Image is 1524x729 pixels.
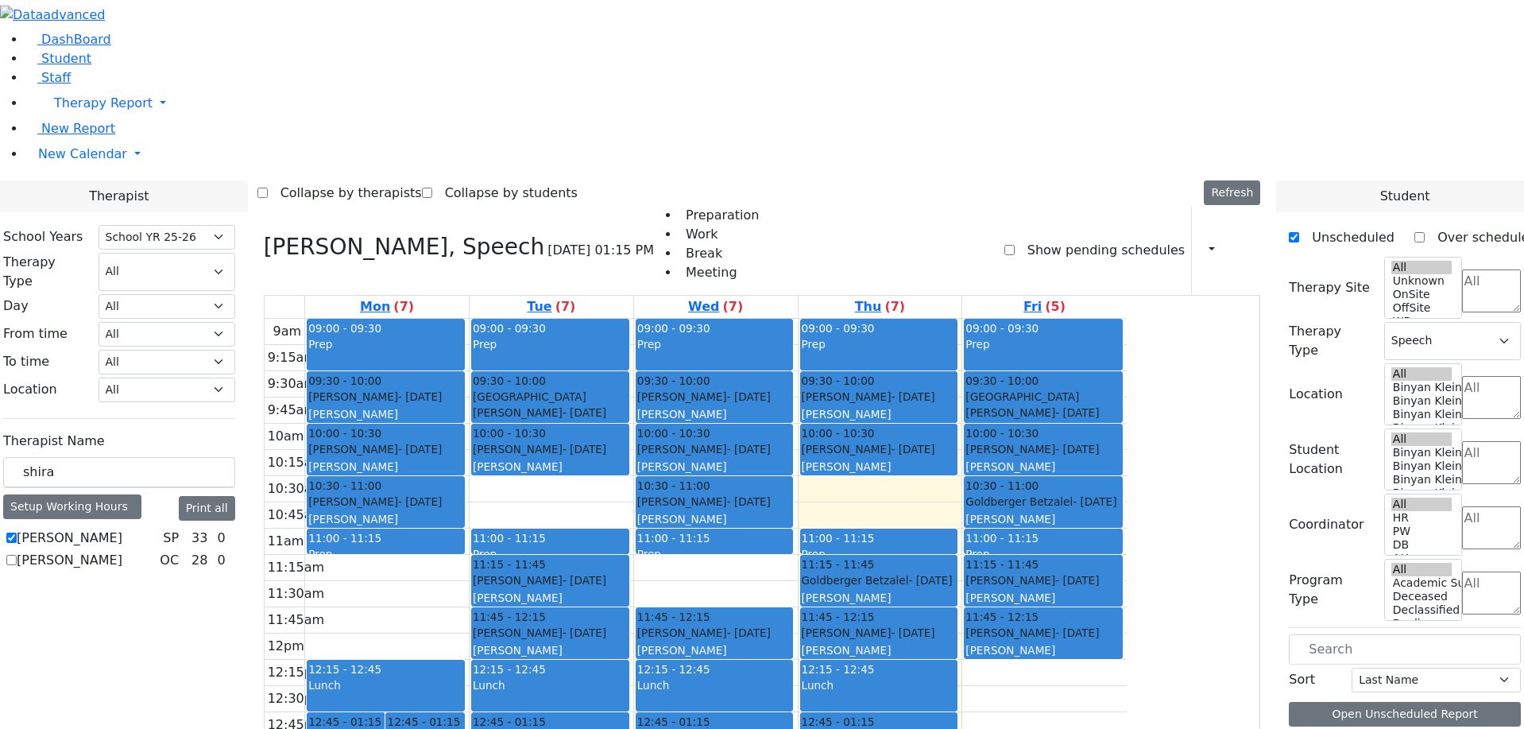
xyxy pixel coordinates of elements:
span: 10:00 - 10:30 [637,425,710,441]
option: Binyan Klein 2 [1391,487,1452,500]
div: [PERSON_NAME] [802,389,957,405]
div: Setup [1236,237,1244,264]
span: [GEOGRAPHIC_DATA] [473,389,586,405]
span: [GEOGRAPHIC_DATA] [965,389,1079,405]
div: 0 [214,551,228,570]
textarea: Search [1462,572,1521,615]
div: [PERSON_NAME] [637,511,792,527]
label: (7) [884,297,905,316]
span: Student [1380,187,1430,206]
span: 09:00 - 09:30 [637,322,710,335]
option: Binyan Klein 4 [1391,394,1452,408]
option: All [1391,261,1452,274]
div: 10:45am [265,506,328,525]
div: [PERSON_NAME] [473,625,628,641]
a: August 29, 2025 [1020,296,1069,318]
span: 09:30 - 10:00 [802,373,875,389]
div: 10:15am [265,453,328,472]
div: 9:15am [265,348,319,367]
label: From time [3,324,68,343]
div: [PERSON_NAME] [965,642,1120,658]
label: [PERSON_NAME] [17,551,122,570]
span: 11:00 - 11:15 [308,532,381,545]
div: 11:15am [265,558,328,577]
label: (7) [393,297,414,316]
span: - [DATE] [727,495,771,508]
textarea: Search [1462,376,1521,419]
input: Search [1289,634,1521,665]
span: 09:30 - 10:00 [473,373,546,389]
span: 11:00 - 11:15 [637,532,710,545]
div: Lunch [473,677,628,693]
div: [PERSON_NAME] [473,572,628,588]
span: 10:00 - 10:30 [965,425,1039,441]
div: 12:15pm [265,663,328,682]
option: Unknown [1391,274,1452,288]
option: OffSite [1391,301,1452,315]
option: DB [1391,538,1452,552]
button: Refresh [1204,180,1260,205]
div: 10am [265,427,308,446]
div: [PERSON_NAME] [965,441,1120,457]
label: (5) [1045,297,1066,316]
a: August 27, 2025 [685,296,746,318]
label: Day [3,297,29,316]
label: Unscheduled [1299,225,1394,250]
div: 9:30am [265,374,319,394]
option: All [1391,432,1452,446]
span: - [DATE] [398,390,442,403]
span: 09:00 - 09:30 [473,322,546,335]
option: Binyan Klein 5 [1391,381,1452,394]
label: Program Type [1289,571,1375,609]
label: Location [1289,385,1343,404]
a: Student [25,51,91,66]
a: Staff [25,70,71,85]
li: Break [679,244,759,263]
div: [PERSON_NAME] [802,590,957,606]
span: - [DATE] [563,406,606,419]
a: New Calendar [25,138,1524,170]
span: 11:45 - 12:15 [637,609,710,625]
span: - [DATE] [398,495,442,508]
span: Therapist [89,187,149,206]
span: 09:00 - 09:30 [308,322,381,335]
span: 12:15 - 12:45 [473,663,546,676]
div: [PERSON_NAME] [637,625,792,641]
span: - [DATE] [1073,495,1116,508]
h3: [PERSON_NAME], Speech [264,234,545,261]
span: 10:30 - 11:00 [308,478,381,494]
span: - [DATE] [563,443,606,456]
option: Academic Support [1391,576,1452,590]
option: Declines [1391,617,1452,630]
span: 09:00 - 09:30 [802,322,875,335]
span: [DATE] 01:15 PM [547,241,654,260]
label: Show pending schedules [1015,238,1185,263]
span: - [DATE] [727,390,771,403]
option: AH [1391,552,1452,565]
span: - [DATE] [398,443,442,456]
span: 09:30 - 10:00 [308,373,381,389]
span: 11:15 - 11:45 [473,556,546,572]
input: Search [3,457,235,487]
span: - [DATE] [891,390,934,403]
div: [PERSON_NAME] [802,459,957,475]
label: (7) [555,297,576,316]
span: DashBoard [41,32,111,47]
span: 11:00 - 11:15 [965,532,1039,545]
span: 10:00 - 10:30 [802,425,875,441]
span: Therapy Report [54,95,153,111]
div: [PERSON_NAME] [637,406,792,422]
div: 12pm [265,637,308,656]
div: Prep [802,336,957,352]
span: 12:15 - 12:45 [802,663,875,676]
div: Prep [473,546,628,562]
div: 11am [265,532,308,551]
div: [PERSON_NAME] [473,642,628,658]
label: Collapse by therapists [268,180,422,206]
textarea: Search [1462,269,1521,312]
option: All [1391,498,1452,511]
div: [PERSON_NAME] [637,642,792,658]
span: - [DATE] [563,626,606,639]
div: [PERSON_NAME] [308,494,463,510]
div: Lunch [802,677,957,693]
